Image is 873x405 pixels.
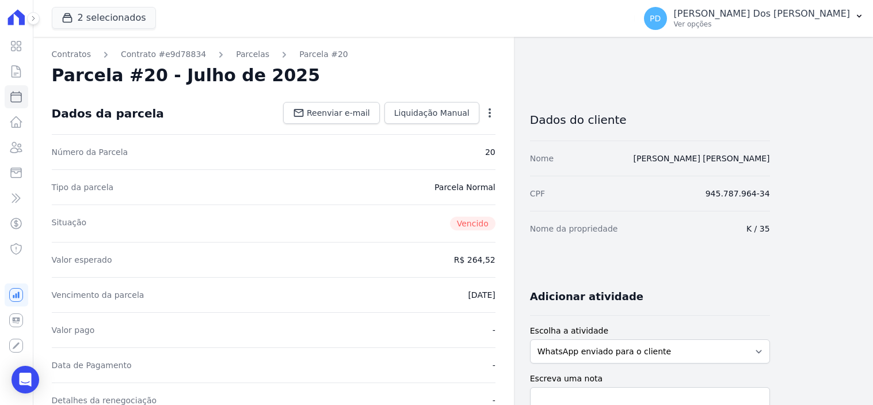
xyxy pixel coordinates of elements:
[299,48,348,60] a: Parcela #20
[52,48,91,60] a: Contratos
[52,359,132,371] dt: Data de Pagamento
[634,154,770,163] a: [PERSON_NAME] [PERSON_NAME]
[52,48,495,60] nav: Breadcrumb
[530,290,643,304] h3: Adicionar atividade
[52,146,128,158] dt: Número da Parcela
[52,254,112,266] dt: Valor esperado
[450,217,495,230] span: Vencido
[52,65,321,86] h2: Parcela #20 - Julho de 2025
[434,181,495,193] dd: Parcela Normal
[52,7,156,29] button: 2 selecionados
[493,359,495,371] dd: -
[493,324,495,336] dd: -
[283,102,380,124] a: Reenviar e-mail
[530,153,554,164] dt: Nome
[454,254,495,266] dd: R$ 264,52
[530,223,618,234] dt: Nome da propriedade
[384,102,479,124] a: Liquidação Manual
[236,48,269,60] a: Parcelas
[746,223,770,234] dd: K / 35
[52,181,114,193] dt: Tipo da parcela
[307,107,370,119] span: Reenviar e-mail
[12,366,39,393] div: Open Intercom Messenger
[674,20,850,29] p: Ver opções
[52,289,144,301] dt: Vencimento da parcela
[674,8,850,20] p: [PERSON_NAME] Dos [PERSON_NAME]
[706,188,770,199] dd: 945.787.964-34
[650,14,661,22] span: PD
[52,217,87,230] dt: Situação
[485,146,495,158] dd: 20
[530,188,545,199] dt: CPF
[530,325,770,337] label: Escolha a atividade
[635,2,873,35] button: PD [PERSON_NAME] Dos [PERSON_NAME] Ver opções
[52,107,164,120] div: Dados da parcela
[394,107,470,119] span: Liquidação Manual
[530,113,770,127] h3: Dados do cliente
[530,373,770,385] label: Escreva uma nota
[52,324,95,336] dt: Valor pago
[468,289,495,301] dd: [DATE]
[121,48,206,60] a: Contrato #e9d78834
